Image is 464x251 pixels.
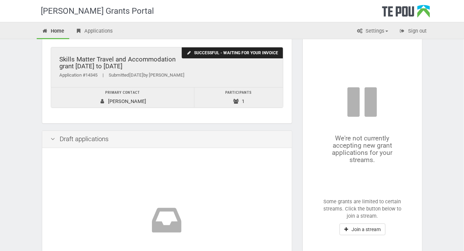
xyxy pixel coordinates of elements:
[130,72,144,78] span: [DATE]
[37,24,70,39] a: Home
[340,224,385,235] button: Join a stream
[55,89,191,96] div: Primary contact
[323,198,402,220] p: Some grants are limited to certain streams. Click the button below to join a stream.
[42,131,292,148] div: Draft applications
[60,72,274,79] div: Application #14345 Submitted by [PERSON_NAME]
[394,24,432,39] a: Sign out
[198,89,279,96] div: Participants
[60,56,274,70] div: Skills Matter Travel and Accommodation grant [DATE] to [DATE]
[194,88,283,108] td: 1
[182,47,283,59] div: Successful - waiting for your invoice
[98,72,109,78] span: |
[352,24,393,39] a: Settings
[382,5,430,22] div: Te Pou Logo
[323,85,402,164] div: We're not currently accepting new grant applications for your streams.
[70,24,118,39] a: Applications
[51,88,194,108] td: [PERSON_NAME]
